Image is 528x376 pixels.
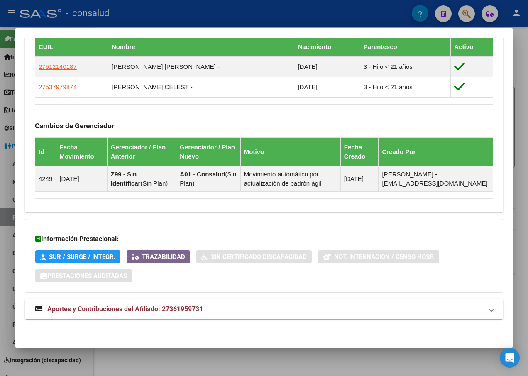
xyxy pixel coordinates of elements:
div: Open Intercom Messenger [500,348,520,368]
td: 3 - Hijo < 21 años [360,57,450,77]
th: Gerenciador / Plan Nuevo [176,138,240,166]
h3: Información Prestacional: [35,234,493,244]
th: Activo [451,37,493,57]
td: ( ) [107,166,176,192]
span: Prestaciones Auditadas [47,272,127,280]
span: 27537979874 [39,83,77,90]
td: ( ) [176,166,240,192]
span: 27512140187 [39,63,77,70]
span: Trazabilidad [142,253,185,261]
td: [PERSON_NAME] CELEST - [108,77,294,98]
th: CUIL [35,37,108,57]
button: SUR / SURGE / INTEGR. [35,250,120,263]
td: [DATE] [56,166,107,192]
button: Prestaciones Auditadas [35,269,132,282]
th: Motivo [240,138,340,166]
th: Gerenciador / Plan Anterior [107,138,176,166]
th: Fecha Creado [340,138,379,166]
td: [PERSON_NAME] [PERSON_NAME] - [108,57,294,77]
td: Movimiento automático por actualización de padrón ágil [240,166,340,192]
mat-expansion-panel-header: Aportes y Contribuciones del Afiliado: 27361959731 [25,299,503,319]
span: Aportes y Contribuciones del Afiliado: 27361959731 [47,305,203,313]
th: Nacimiento [294,37,360,57]
button: Not. Internacion / Censo Hosp. [318,250,439,263]
span: Not. Internacion / Censo Hosp. [334,253,434,261]
h3: Cambios de Gerenciador [35,121,493,130]
th: Nombre [108,37,294,57]
th: Fecha Movimiento [56,138,107,166]
strong: Z99 - Sin Identificar [111,171,141,187]
td: [DATE] [340,166,379,192]
span: Sin Certificado Discapacidad [211,253,307,261]
td: [DATE] [294,77,360,98]
th: Parentesco [360,37,450,57]
button: Trazabilidad [127,250,190,263]
th: Id [35,138,56,166]
span: SUR / SURGE / INTEGR. [49,253,115,261]
td: [DATE] [294,57,360,77]
th: Creado Por [379,138,493,166]
td: 3 - Hijo < 21 años [360,77,450,98]
span: Sin Plan [142,180,166,187]
td: [PERSON_NAME] - [EMAIL_ADDRESS][DOMAIN_NAME] [379,166,493,192]
strong: A01 - Consalud [180,171,225,178]
button: Sin Certificado Discapacidad [196,250,312,263]
td: 4249 [35,166,56,192]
